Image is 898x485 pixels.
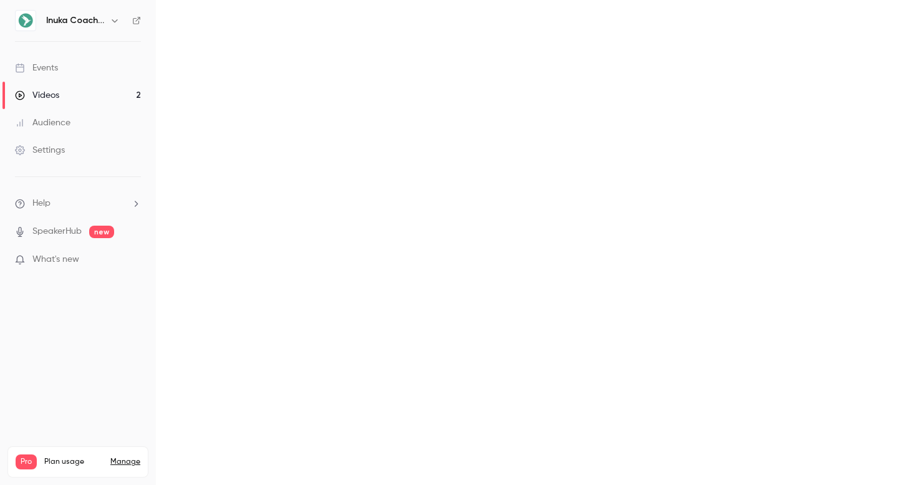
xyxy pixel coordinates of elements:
span: What's new [32,253,79,266]
a: Manage [110,457,140,467]
iframe: Noticeable Trigger [126,254,141,266]
span: Help [32,197,51,210]
h6: Inuka Coaching [46,14,105,27]
div: Videos [15,89,59,102]
span: new [89,226,114,238]
img: Inuka Coaching [16,11,36,31]
div: Events [15,62,58,74]
div: Settings [15,144,65,156]
li: help-dropdown-opener [15,197,141,210]
span: Pro [16,454,37,469]
div: Audience [15,117,70,129]
a: SpeakerHub [32,225,82,238]
span: Plan usage [44,457,103,467]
